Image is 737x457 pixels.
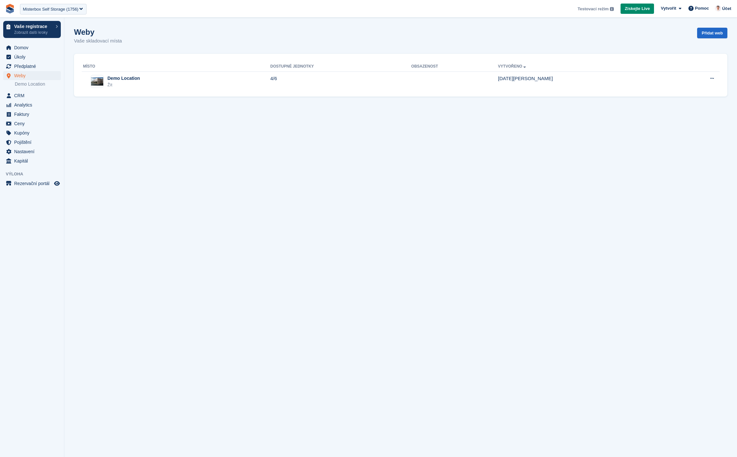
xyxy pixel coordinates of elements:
[3,156,61,165] a: menu
[91,77,103,86] img: Obrázek webu Demo Location
[3,147,61,156] a: menu
[621,4,654,14] a: Získejte Live
[695,5,709,12] span: Pomoc
[3,110,61,119] a: menu
[14,24,52,29] p: Vaše registrace
[14,30,52,35] p: Zobrazit další kroky
[14,100,53,109] span: Analytics
[3,179,61,188] a: menu
[14,147,53,156] span: Nastavení
[14,91,53,100] span: CRM
[14,71,53,80] span: Weby
[14,128,53,137] span: Kupóny
[498,64,527,69] a: Vytvořeno
[15,81,61,87] a: Demo Location
[53,180,61,187] a: Náhled obchodu
[107,82,140,88] div: Žít
[14,43,53,52] span: Domov
[697,28,727,38] a: Přidat web
[3,43,61,52] a: menu
[3,119,61,128] a: menu
[14,156,53,165] span: Kapitál
[411,61,498,72] th: Obsazenost
[3,128,61,137] a: menu
[14,110,53,119] span: Faktury
[107,75,140,82] div: Demo Location
[3,62,61,71] a: menu
[23,6,78,13] div: Misterbox Self Storage (1756)
[6,171,64,177] span: Výloha
[3,91,61,100] a: menu
[14,138,53,147] span: Pojištění
[14,62,53,71] span: Předplatné
[661,5,676,12] span: Vytvořit
[578,6,609,12] span: Testovací režim
[715,5,721,12] img: Petr Hlavicka
[3,100,61,109] a: menu
[3,21,61,38] a: Vaše registrace Zobrazit další kroky
[14,119,53,128] span: Ceny
[82,61,270,72] th: místo
[14,179,53,188] span: Rezervační portál
[3,71,61,80] a: menu
[610,7,614,11] img: icon-info-grey-7440780725fd019a000dd9b08b2336e03edf1995a4989e88bcd33f0948082b44.svg
[3,138,61,147] a: menu
[14,52,53,61] span: Úkoly
[625,5,650,12] span: Získejte Live
[722,5,731,12] span: Účet
[74,37,122,45] p: Vaše skladovací místa
[270,61,411,72] th: Dostupné jednotky
[498,71,676,91] td: [DATE][PERSON_NAME]
[5,4,15,14] img: stora-icon-8386f47178a22dfd0bd8f6a31ec36ba5ce8667c1dd55bd0f319d3a0aa187defe.svg
[74,28,122,36] h1: Weby
[3,52,61,61] a: menu
[270,71,411,91] td: 4/6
